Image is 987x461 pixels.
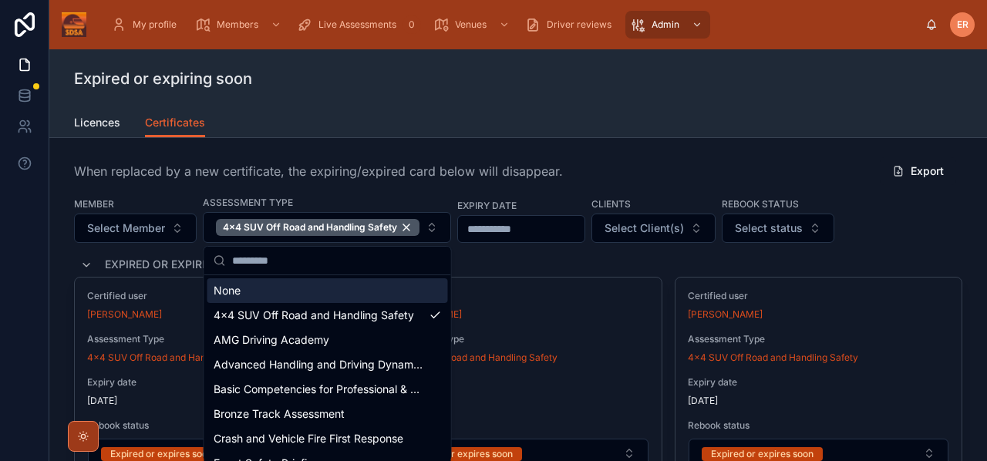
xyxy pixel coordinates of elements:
[292,11,426,39] a: Live Assessments0
[688,290,949,302] span: Certified user
[74,68,252,89] h1: Expired or expiring soon
[214,382,423,397] span: Basic Competencies for Professional & Supervised Driving Activities
[87,220,165,236] span: Select Member
[520,11,622,39] a: Driver reviews
[688,395,949,407] span: [DATE]
[87,333,349,345] span: Assessment Type
[688,419,949,432] span: Rebook status
[457,198,517,212] label: Expiry date
[216,219,419,236] button: Unselect 3
[688,308,763,321] a: [PERSON_NAME]
[387,290,648,302] span: Certified user
[722,214,834,243] button: Select Button
[688,352,858,364] a: 4x4 SUV Off Road and Handling Safety
[74,214,197,243] button: Select Button
[455,19,487,31] span: Venues
[403,15,421,34] div: 0
[652,19,679,31] span: Admin
[110,447,213,461] div: Expired or expires soon
[410,447,513,461] div: Expired or expires soon
[87,290,349,302] span: Certified user
[387,395,648,407] span: [DATE]
[387,352,558,364] a: 4x4 SUV Off Road and Handling Safety
[214,431,403,446] span: Crash and Vehicle Fire First Response
[880,157,956,185] button: Export
[87,395,349,407] span: [DATE]
[99,8,925,42] div: scrollable content
[203,212,451,243] button: Select Button
[735,220,803,236] span: Select status
[207,278,448,303] div: None
[711,447,814,461] div: Expired or expires soon
[387,419,648,432] span: Rebook status
[105,257,251,272] span: Expired or expires soon
[74,197,114,210] label: Member
[318,19,396,31] span: Live Assessments
[133,19,177,31] span: My profile
[625,11,710,39] a: Admin
[203,195,293,209] label: Assessment Type
[87,352,258,364] a: 4x4 SUV Off Road and Handling Safety
[87,419,349,432] span: Rebook status
[223,221,397,234] span: 4x4 SUV Off Road and Handling Safety
[591,197,631,210] label: Clients
[145,115,205,130] span: Certificates
[217,19,258,31] span: Members
[74,115,120,130] span: Licences
[214,308,414,323] span: 4x4 SUV Off Road and Handling Safety
[214,332,329,348] span: AMG Driving Academy
[214,357,423,372] span: Advanced Handling and Driving Dynamics
[106,11,187,39] a: My profile
[591,214,716,243] button: Select Button
[190,11,289,39] a: Members
[74,109,120,140] a: Licences
[957,19,968,31] span: ER
[87,308,162,321] a: [PERSON_NAME]
[605,220,684,236] span: Select Client(s)
[547,19,611,31] span: Driver reviews
[387,376,648,389] span: Expiry date
[429,11,517,39] a: Venues
[722,197,799,210] label: Rebook Status
[62,12,86,37] img: App logo
[145,109,205,138] a: Certificates
[688,333,949,345] span: Assessment Type
[688,376,949,389] span: Expiry date
[87,376,349,389] span: Expiry date
[214,406,345,422] span: Bronze Track Assessment
[74,162,563,180] span: When replaced by a new certificate, the expiring/expired card below will disappear.
[387,333,648,345] span: Assessment Type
